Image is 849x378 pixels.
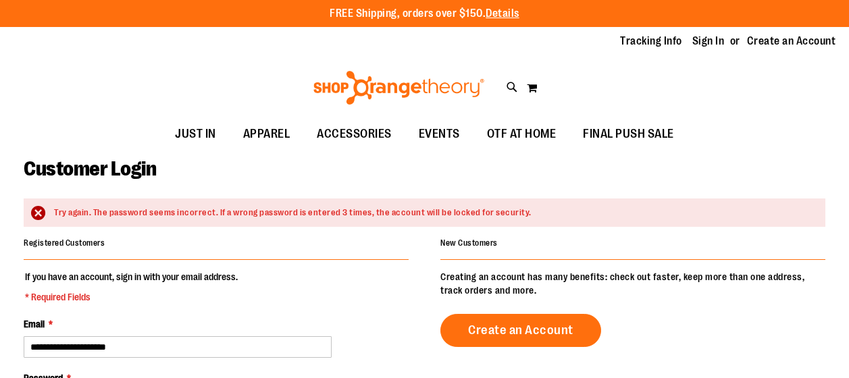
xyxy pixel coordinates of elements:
span: JUST IN [175,119,216,149]
a: Create an Account [747,34,836,49]
span: Email [24,319,45,329]
strong: Registered Customers [24,238,105,248]
span: Create an Account [468,323,573,337]
a: OTF AT HOME [473,119,570,150]
a: ACCESSORIES [303,119,405,150]
a: Sign In [692,34,725,49]
a: Tracking Info [620,34,682,49]
strong: New Customers [440,238,498,248]
img: Shop Orangetheory [311,71,486,105]
span: APPAREL [243,119,290,149]
a: Create an Account [440,314,601,347]
p: Creating an account has many benefits: check out faster, keep more than one address, track orders... [440,270,825,297]
div: Try again. The password seems incorrect. If a wrong password is entered 3 times, the account will... [54,207,812,219]
legend: If you have an account, sign in with your email address. [24,270,239,304]
span: * Required Fields [25,290,238,304]
span: OTF AT HOME [487,119,557,149]
a: APPAREL [230,119,304,150]
a: Details [486,7,519,20]
span: Customer Login [24,157,156,180]
span: FINAL PUSH SALE [583,119,674,149]
span: EVENTS [419,119,460,149]
span: ACCESSORIES [317,119,392,149]
a: FINAL PUSH SALE [569,119,688,150]
a: EVENTS [405,119,473,150]
p: FREE Shipping, orders over $150. [330,6,519,22]
a: JUST IN [161,119,230,150]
